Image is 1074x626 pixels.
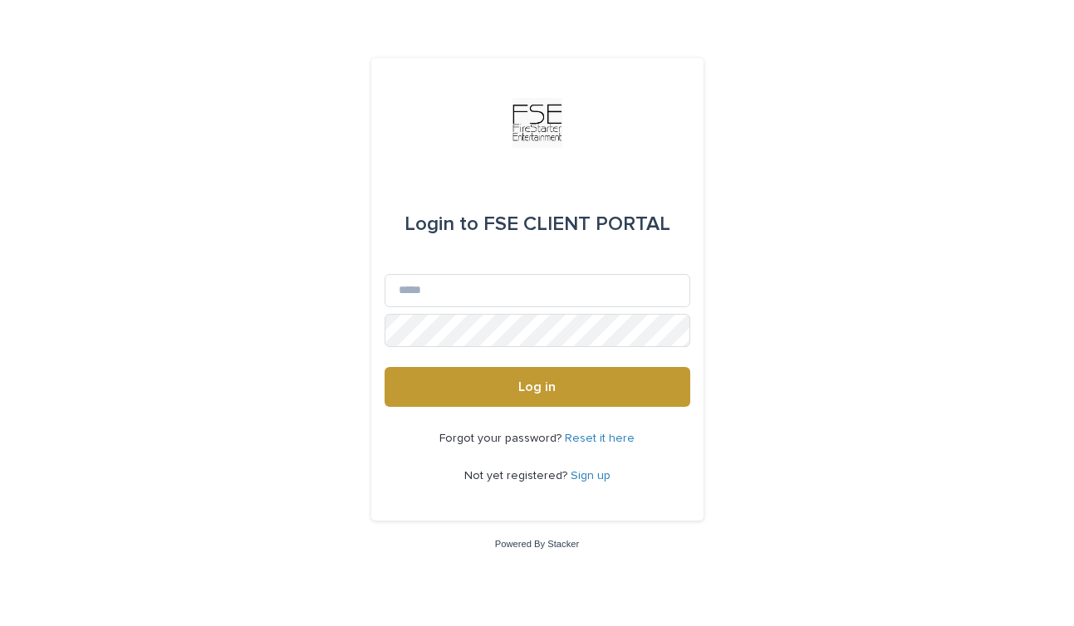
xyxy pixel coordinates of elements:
[512,98,562,148] img: Km9EesSdRbS9ajqhBzyo
[518,380,556,394] span: Log in
[565,433,635,444] a: Reset it here
[405,201,670,247] div: FSE CLIENT PORTAL
[439,433,565,444] span: Forgot your password?
[405,214,478,234] span: Login to
[385,367,690,407] button: Log in
[495,539,579,549] a: Powered By Stacker
[464,470,571,482] span: Not yet registered?
[571,470,611,482] a: Sign up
